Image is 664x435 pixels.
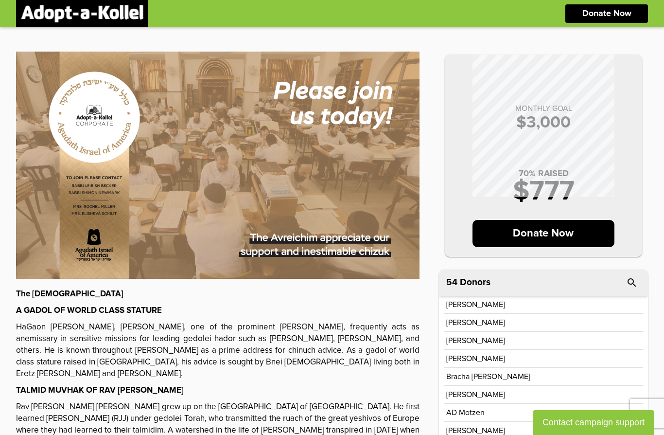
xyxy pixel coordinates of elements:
[16,386,184,395] strong: TALMID MUVHAK OF RAV [PERSON_NAME]
[446,355,505,362] p: [PERSON_NAME]
[582,9,631,18] p: Donate Now
[533,410,654,435] button: Contact campaign support
[16,322,419,380] p: HaGaon [PERSON_NAME], [PERSON_NAME], one of the prominent [PERSON_NAME], frequently acts as anemi...
[472,220,615,247] p: Donate Now
[460,278,490,287] p: Donors
[454,105,632,112] p: MONTHLY GOAL
[446,427,505,435] p: [PERSON_NAME]
[446,278,457,287] span: 54
[446,409,485,417] p: AD Motzen
[16,52,419,279] img: NDSbr5ej0c.NFoGyvchHk.jpg
[16,307,162,315] strong: A GADOL OF WORLD CLASS STATURE
[446,301,505,308] p: [PERSON_NAME]
[446,337,505,344] p: [PERSON_NAME]
[446,391,505,399] p: [PERSON_NAME]
[21,5,143,22] img: logonobg.png
[16,290,123,298] strong: The [DEMOGRAPHIC_DATA]
[454,114,632,131] p: $
[446,319,505,326] p: [PERSON_NAME]
[446,373,530,381] p: Bracha [PERSON_NAME]
[626,277,638,289] i: search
